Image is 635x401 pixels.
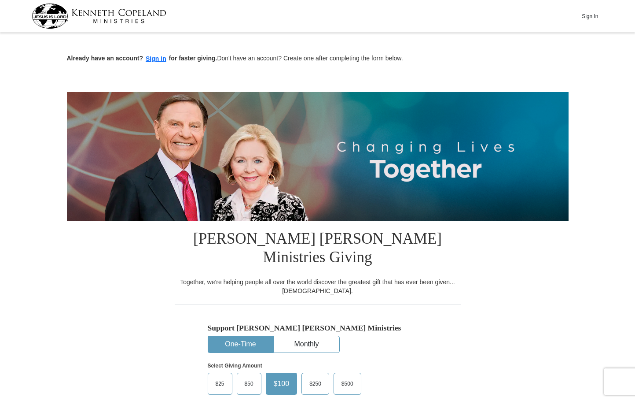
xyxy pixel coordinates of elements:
div: Together, we're helping people all over the world discover the greatest gift that has ever been g... [175,278,461,295]
span: $50 [240,377,258,390]
span: $500 [337,377,358,390]
button: Sign in [143,54,169,64]
button: Monthly [274,336,339,353]
span: $25 [211,377,229,390]
strong: Already have an account? for faster giving. [67,55,217,62]
span: $250 [305,377,326,390]
img: kcm-header-logo.svg [32,4,166,29]
h5: Support [PERSON_NAME] [PERSON_NAME] Ministries [208,323,428,333]
strong: Select Giving Amount [208,363,262,369]
button: One-Time [208,336,273,353]
span: $100 [269,377,294,390]
p: Don't have an account? Create one after completing the form below. [67,54,569,64]
h1: [PERSON_NAME] [PERSON_NAME] Ministries Giving [175,221,461,278]
button: Sign In [577,9,603,23]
